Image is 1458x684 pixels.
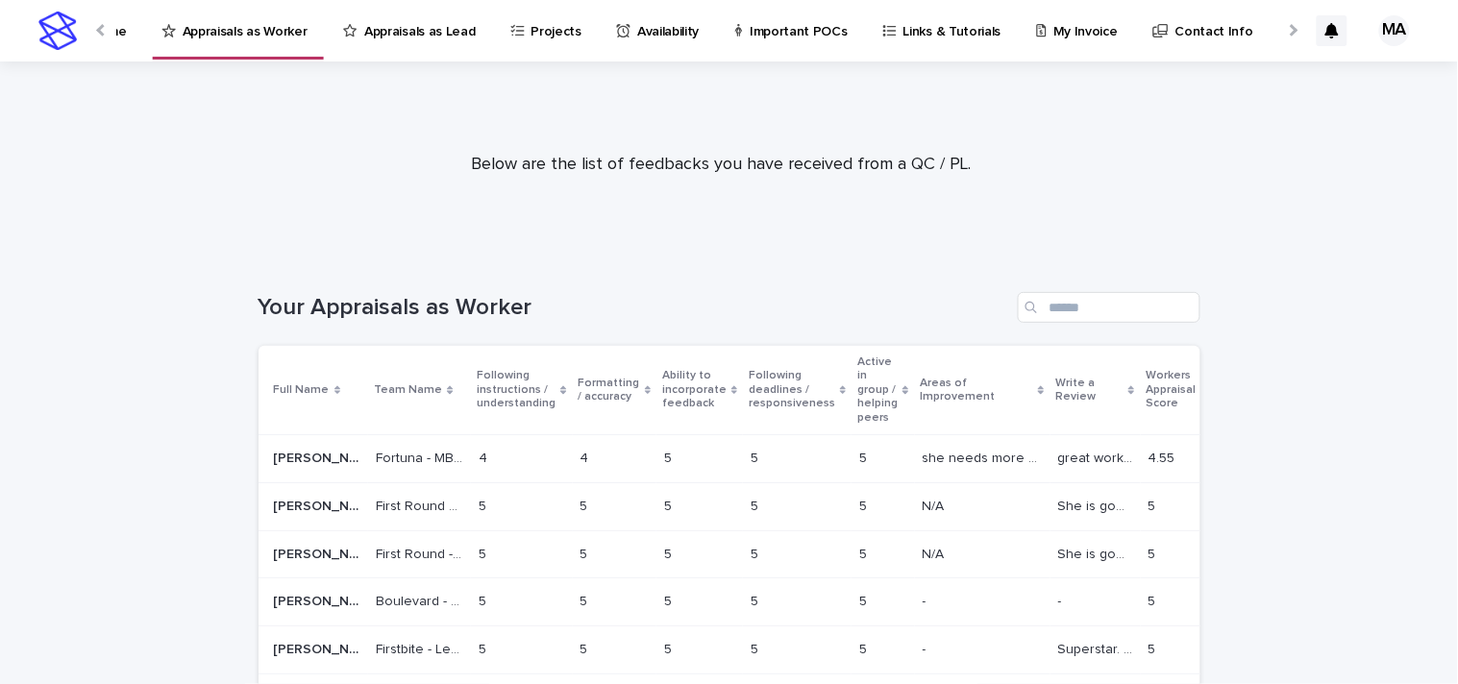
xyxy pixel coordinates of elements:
[581,447,593,467] p: 4
[1058,638,1137,658] p: Superstar. Very thorough with her work
[751,543,762,563] p: 5
[579,373,640,408] p: Formatting / accuracy
[479,447,491,467] p: 4
[923,590,930,610] p: -
[259,434,1311,482] tr: [PERSON_NAME][PERSON_NAME] Fortuna - MBA Applications upload to PodioFortuna - MBA Applications u...
[662,365,727,414] p: Ability to incorporate feedback
[376,590,467,610] p: Boulevard - Form Creation
[1058,447,1137,467] p: great work overall, listens and implements feedbacks
[664,495,676,515] p: 5
[923,543,949,563] p: N/A
[664,447,676,467] p: 5
[376,543,467,563] p: First Round - Deals Task
[923,447,1047,467] p: she needs more understanding of project instructions and formatting/accuracy
[859,447,871,467] p: 5
[374,379,442,401] p: Team Name
[479,590,490,610] p: 5
[274,543,365,563] p: Malaika Atiq
[581,543,592,563] p: 5
[581,590,592,610] p: 5
[274,495,365,515] p: Malaika Atiq
[259,482,1311,530] tr: [PERSON_NAME][PERSON_NAME] First Round Capital - Clay Check Run TaskFirst Round Capital - Clay Ch...
[664,590,676,610] p: 5
[274,447,365,467] p: Malaika Atiq
[376,638,467,658] p: Firstbite - Lead Gen
[38,12,77,50] img: stacker-logo-s-only.png
[259,578,1311,626] tr: [PERSON_NAME][PERSON_NAME] Boulevard - Form CreationBoulevard - Form Creation 55 55 55 55 55 -- -...
[751,495,762,515] p: 5
[259,294,1010,322] h1: Your Appraisals as Worker
[1058,495,1137,515] p: She is good at work
[259,530,1311,578] tr: [PERSON_NAME][PERSON_NAME] First Round - Deals TaskFirst Round - Deals Task 55 55 55 55 55 N/AN/A...
[751,590,762,610] p: 5
[923,638,930,658] p: -
[1058,590,1066,610] p: -
[859,495,871,515] p: 5
[1056,373,1124,408] p: Write a Review
[1149,638,1160,658] p: 5
[274,379,330,401] p: Full Name
[857,352,898,428] p: Active in group / helping peers
[274,590,365,610] p: Malaika Atiq
[581,495,592,515] p: 5
[664,638,676,658] p: 5
[581,638,592,658] p: 5
[921,373,1034,408] p: Areas of Improvement
[376,447,467,467] p: Fortuna - MBA Applications upload to Podio
[749,365,835,414] p: Following deadlines / responsiveness
[477,365,556,414] p: Following instructions / understanding
[751,638,762,658] p: 5
[664,543,676,563] p: 5
[1149,495,1160,515] p: 5
[1149,590,1160,610] p: 5
[337,155,1106,176] p: Below are the list of feedbacks you have received from a QC / PL.
[1147,365,1197,414] p: Workers Appraisal Score
[859,638,871,658] p: 5
[1058,543,1137,563] p: She is good at work
[1018,292,1200,323] input: Search
[479,638,490,658] p: 5
[274,638,365,658] p: Malaika Atiq
[479,495,490,515] p: 5
[859,590,871,610] p: 5
[1149,543,1160,563] p: 5
[376,495,467,515] p: First Round Capital - Clay Check Run Task
[923,495,949,515] p: N/A
[1379,15,1410,46] div: MA
[259,626,1311,674] tr: [PERSON_NAME][PERSON_NAME] Firstbite - Lead GenFirstbite - Lead Gen 55 55 55 55 55 -- Superstar. ...
[479,543,490,563] p: 5
[751,447,762,467] p: 5
[859,543,871,563] p: 5
[1149,447,1179,467] p: 4.55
